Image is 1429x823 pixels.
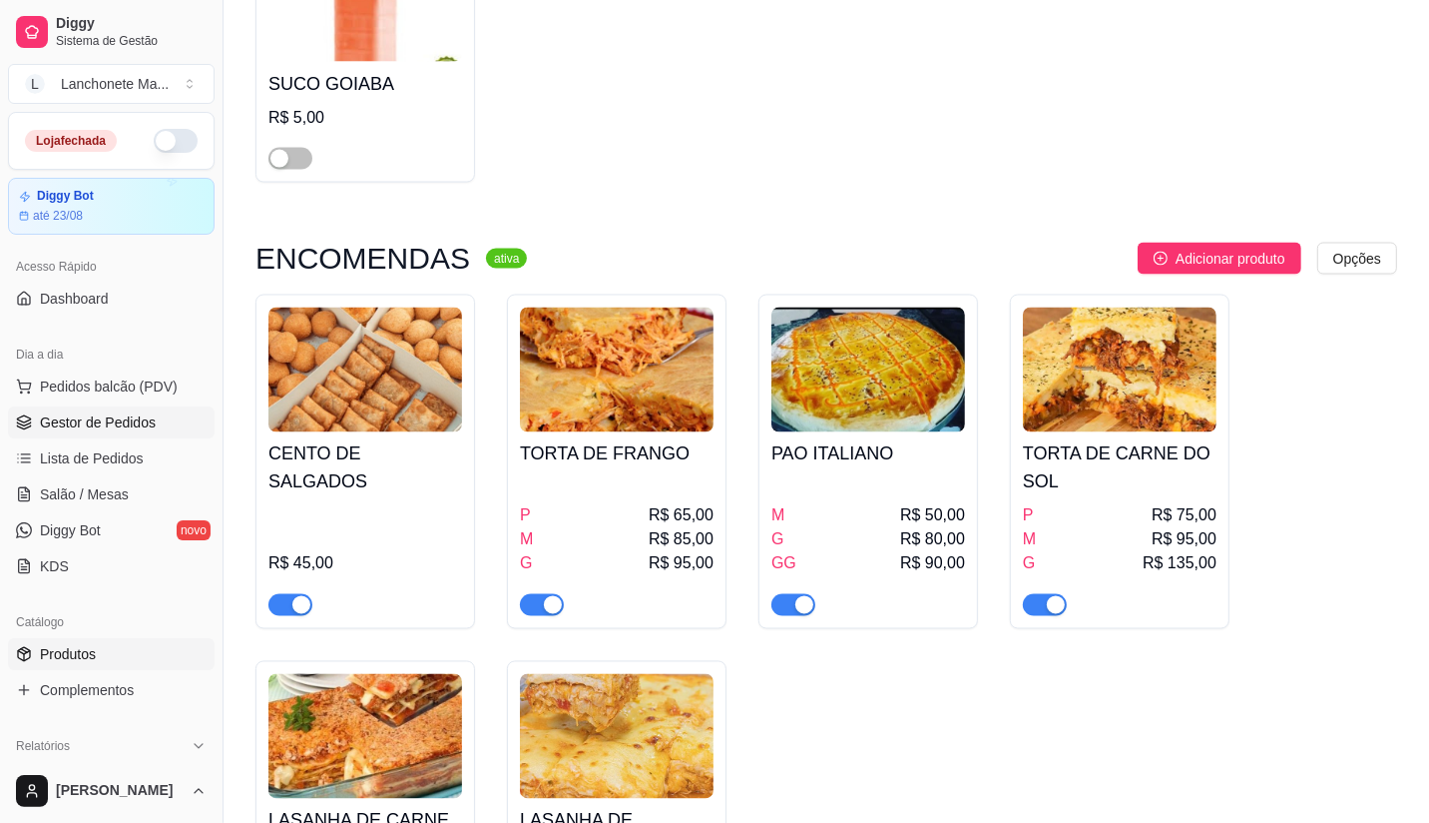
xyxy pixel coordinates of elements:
button: Pedidos balcão (PDV) [8,371,215,403]
span: Sistema de Gestão [56,33,207,49]
a: Dashboard [8,283,215,315]
button: Opções [1317,243,1397,275]
span: plus-circle [1154,252,1168,266]
span: Lista de Pedidos [40,448,144,468]
img: product-image [268,308,462,432]
a: DiggySistema de Gestão [8,8,215,56]
span: L [25,74,45,94]
span: Diggy [56,15,207,33]
a: Gestor de Pedidos [8,407,215,438]
span: G [1023,552,1035,576]
h4: SUCO GOIABA [268,70,462,98]
button: Select a team [8,64,215,104]
span: G [771,528,783,552]
span: Adicionar produto [1176,248,1285,270]
span: R$ 95,00 [649,552,714,576]
span: R$ 80,00 [900,528,965,552]
span: M [771,504,784,528]
sup: ativa [486,249,527,269]
a: KDS [8,550,215,582]
span: R$ 95,00 [1152,528,1216,552]
span: KDS [40,556,69,576]
span: Relatórios [16,738,70,754]
span: R$ 65,00 [649,504,714,528]
img: product-image [520,674,714,799]
div: R$ 5,00 [268,106,462,130]
img: product-image [520,308,714,432]
span: Pedidos balcão (PDV) [40,377,178,397]
span: R$ 90,00 [900,552,965,576]
article: até 23/08 [33,208,83,224]
span: Gestor de Pedidos [40,412,156,432]
div: R$ 45,00 [268,552,462,576]
a: Complementos [8,674,215,706]
a: Salão / Mesas [8,478,215,510]
a: Diggy Botaté 23/08 [8,178,215,235]
span: P [520,504,531,528]
span: Dashboard [40,289,109,309]
span: GG [771,552,796,576]
span: M [520,528,533,552]
span: Complementos [40,680,134,700]
button: Alterar Status [154,129,198,153]
h4: TORTA DE CARNE DO SOL [1023,440,1216,496]
span: R$ 85,00 [649,528,714,552]
h4: TORTA DE FRANGO [520,440,714,468]
a: Produtos [8,638,215,670]
button: [PERSON_NAME] [8,767,215,815]
div: Acesso Rápido [8,251,215,283]
span: R$ 50,00 [900,504,965,528]
span: Salão / Mesas [40,484,129,504]
article: Diggy Bot [37,189,94,204]
span: [PERSON_NAME] [56,782,183,800]
span: Diggy Bot [40,520,101,540]
h3: ENCOMENDAS [255,247,470,271]
a: Diggy Botnovo [8,514,215,546]
img: product-image [771,308,965,432]
div: Loja fechada [25,130,117,152]
span: R$ 135,00 [1143,552,1216,576]
div: Dia a dia [8,339,215,371]
div: Catálogo [8,606,215,638]
h4: CENTO DE SALGADOS [268,440,462,496]
span: Opções [1333,248,1381,270]
img: product-image [268,674,462,799]
span: M [1023,528,1036,552]
img: product-image [1023,308,1216,432]
span: P [1023,504,1034,528]
span: G [520,552,532,576]
div: Lanchonete Ma ... [61,74,169,94]
span: R$ 75,00 [1152,504,1216,528]
a: Lista de Pedidos [8,442,215,474]
h4: PAO ITALIANO [771,440,965,468]
button: Adicionar produto [1138,243,1301,275]
span: Produtos [40,644,96,664]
